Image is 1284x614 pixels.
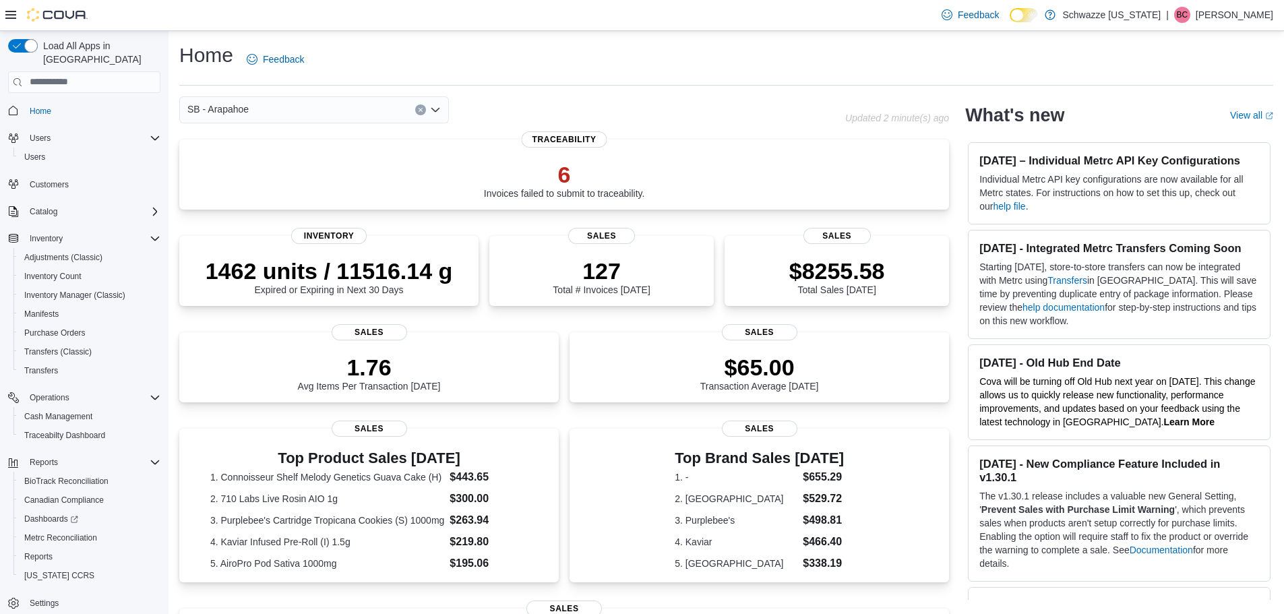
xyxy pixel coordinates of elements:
[19,149,51,165] a: Users
[291,228,367,244] span: Inventory
[13,267,166,286] button: Inventory Count
[675,535,797,549] dt: 4. Kaviar
[19,427,160,443] span: Traceabilty Dashboard
[179,42,233,69] h1: Home
[24,309,59,319] span: Manifests
[210,557,444,570] dt: 5. AiroPro Pod Sativa 1000mg
[450,534,528,550] dd: $219.80
[24,130,56,146] button: Users
[19,549,160,565] span: Reports
[24,103,57,119] a: Home
[3,101,166,121] button: Home
[24,476,109,487] span: BioTrack Reconciliation
[3,388,166,407] button: Operations
[24,102,160,119] span: Home
[803,228,871,244] span: Sales
[24,130,160,146] span: Users
[19,249,160,266] span: Adjustments (Classic)
[965,104,1064,126] h2: What's new
[19,268,160,284] span: Inventory Count
[1174,7,1190,23] div: Brennan Croy
[1010,8,1038,22] input: Dark Mode
[1047,275,1087,286] a: Transfers
[936,1,1004,28] a: Feedback
[13,286,166,305] button: Inventory Manager (Classic)
[415,104,426,115] button: Clear input
[19,363,63,379] a: Transfers
[979,457,1259,484] h3: [DATE] - New Compliance Feature Included in v1.30.1
[450,469,528,485] dd: $443.65
[19,473,114,489] a: BioTrack Reconciliation
[24,570,94,581] span: [US_STATE] CCRS
[13,305,166,324] button: Manifests
[13,547,166,566] button: Reports
[210,492,444,505] dt: 2. 710 Labs Live Rosin AIO 1g
[24,514,78,524] span: Dashboards
[450,512,528,528] dd: $263.94
[19,287,160,303] span: Inventory Manager (Classic)
[30,598,59,609] span: Settings
[24,328,86,338] span: Purchase Orders
[30,106,51,117] span: Home
[24,271,82,282] span: Inventory Count
[675,450,844,466] h3: Top Brand Sales [DATE]
[13,426,166,445] button: Traceabilty Dashboard
[24,430,105,441] span: Traceabilty Dashboard
[13,528,166,547] button: Metrc Reconciliation
[1062,7,1161,23] p: Schwazze [US_STATE]
[13,342,166,361] button: Transfers (Classic)
[1196,7,1273,23] p: [PERSON_NAME]
[332,421,407,437] span: Sales
[241,46,309,73] a: Feedback
[19,567,160,584] span: Washington CCRS
[568,228,636,244] span: Sales
[789,257,885,284] p: $8255.58
[13,148,166,166] button: Users
[210,514,444,527] dt: 3. Purplebee's Cartridge Tropicana Cookies (S) 1000mg
[722,421,797,437] span: Sales
[19,511,160,527] span: Dashboards
[979,376,1255,427] span: Cova will be turning off Old Hub next year on [DATE]. This change allows us to quickly release ne...
[19,306,160,322] span: Manifests
[722,324,797,340] span: Sales
[675,492,797,505] dt: 2. [GEOGRAPHIC_DATA]
[553,257,650,295] div: Total # Invoices [DATE]
[19,530,102,546] a: Metrc Reconciliation
[19,344,160,360] span: Transfers (Classic)
[298,354,441,381] p: 1.76
[958,8,999,22] span: Feedback
[24,176,160,193] span: Customers
[19,549,58,565] a: Reports
[803,512,844,528] dd: $498.81
[24,551,53,562] span: Reports
[789,257,885,295] div: Total Sales [DATE]
[13,324,166,342] button: Purchase Orders
[1164,417,1215,427] a: Learn More
[845,113,949,123] p: Updated 2 minute(s) ago
[3,202,166,221] button: Catalog
[24,411,92,422] span: Cash Management
[19,287,131,303] a: Inventory Manager (Classic)
[24,595,64,611] a: Settings
[30,206,57,217] span: Catalog
[13,248,166,267] button: Adjustments (Classic)
[24,532,97,543] span: Metrc Reconciliation
[981,504,1175,515] strong: Prevent Sales with Purchase Limit Warning
[675,470,797,484] dt: 1. -
[979,154,1259,167] h3: [DATE] – Individual Metrc API Key Configurations
[263,53,304,66] span: Feedback
[979,489,1259,570] p: The v1.30.1 release includes a valuable new General Setting, ' ', which prevents sales when produ...
[13,510,166,528] a: Dashboards
[19,492,160,508] span: Canadian Compliance
[13,491,166,510] button: Canadian Compliance
[13,407,166,426] button: Cash Management
[298,354,441,392] div: Avg Items Per Transaction [DATE]
[332,324,407,340] span: Sales
[24,231,68,247] button: Inventory
[803,491,844,507] dd: $529.72
[19,427,111,443] a: Traceabilty Dashboard
[19,408,98,425] a: Cash Management
[450,555,528,572] dd: $195.06
[553,257,650,284] p: 127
